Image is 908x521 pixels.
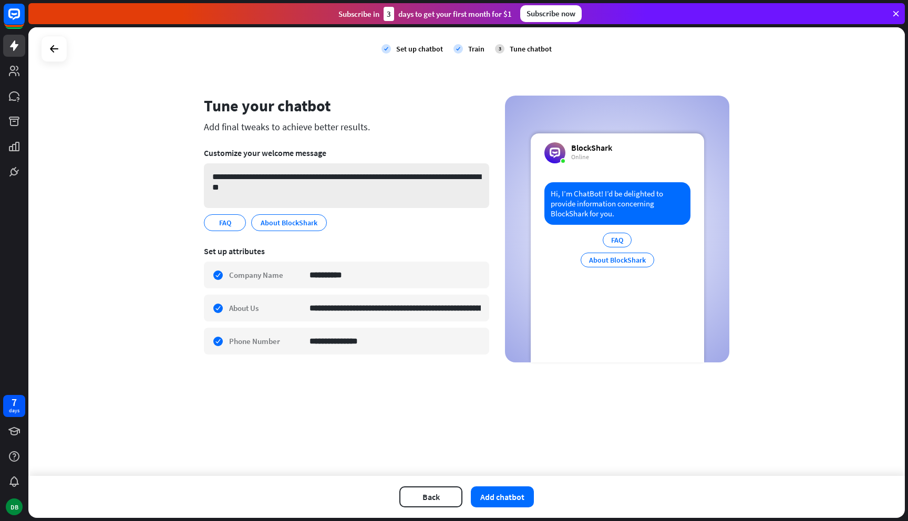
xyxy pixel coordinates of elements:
[603,233,632,247] div: FAQ
[702,146,908,521] iframe: LiveChat chat widget
[218,217,232,228] span: FAQ
[338,7,512,21] div: Subscribe in days to get your first month for $1
[510,44,552,54] div: Tune chatbot
[3,395,25,417] a: 7 days
[399,486,462,507] button: Back
[571,153,612,161] div: Online
[520,5,582,22] div: Subscribe now
[468,44,484,54] div: Train
[204,96,489,116] div: Tune your chatbot
[204,148,489,158] div: Customize your welcome message
[12,398,17,407] div: 7
[396,44,443,54] div: Set up chatbot
[204,121,489,133] div: Add final tweaks to achieve better results.
[384,7,394,21] div: 3
[204,246,489,256] div: Set up attributes
[453,44,463,54] i: check
[581,253,654,267] div: About BlockShark
[471,486,534,507] button: Add chatbot
[6,498,23,515] div: DB
[260,217,318,228] span: About BlockShark
[9,407,19,414] div: days
[571,142,612,153] div: BlockShark
[495,44,504,54] div: 3
[544,182,690,225] div: Hi, I’m ChatBot! I’d be delighted to provide information concerning BlockShark for you.
[381,44,391,54] i: check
